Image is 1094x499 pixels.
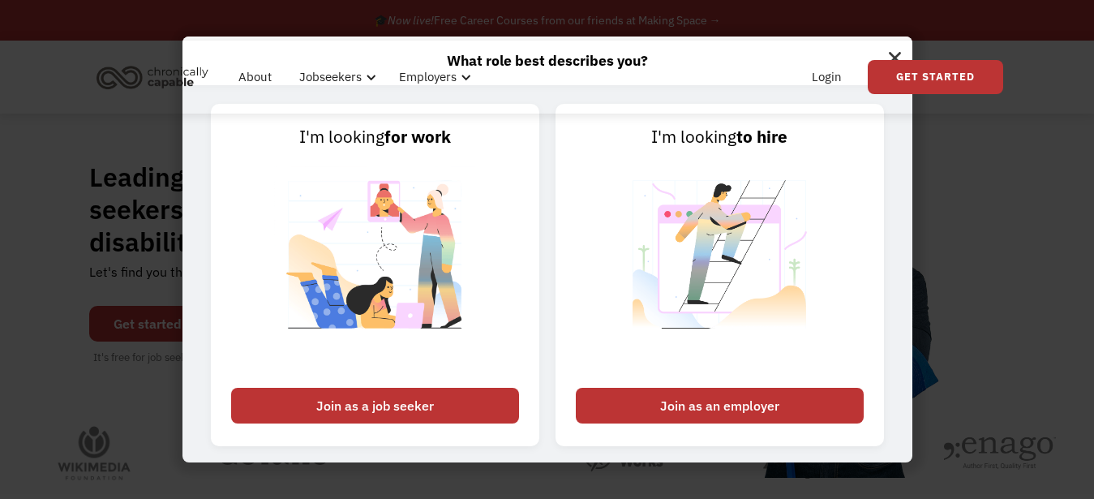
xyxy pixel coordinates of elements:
[399,67,457,87] div: Employers
[384,126,451,148] strong: for work
[229,51,281,103] a: About
[736,126,787,148] strong: to hire
[556,104,884,446] a: I'm lookingto hireJoin as an employer
[231,388,519,424] div: Join as a job seeker
[868,60,1003,94] a: Get Started
[92,59,221,95] a: home
[299,67,362,87] div: Jobseekers
[389,51,476,103] div: Employers
[802,51,852,103] a: Login
[290,51,381,103] div: Jobseekers
[274,150,476,380] img: Chronically Capable Personalized Job Matching
[211,104,539,446] a: I'm lookingfor workJoin as a job seeker
[576,388,864,424] div: Join as an employer
[576,124,864,150] div: I'm looking
[231,124,519,150] div: I'm looking
[92,59,213,95] img: Chronically Capable logo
